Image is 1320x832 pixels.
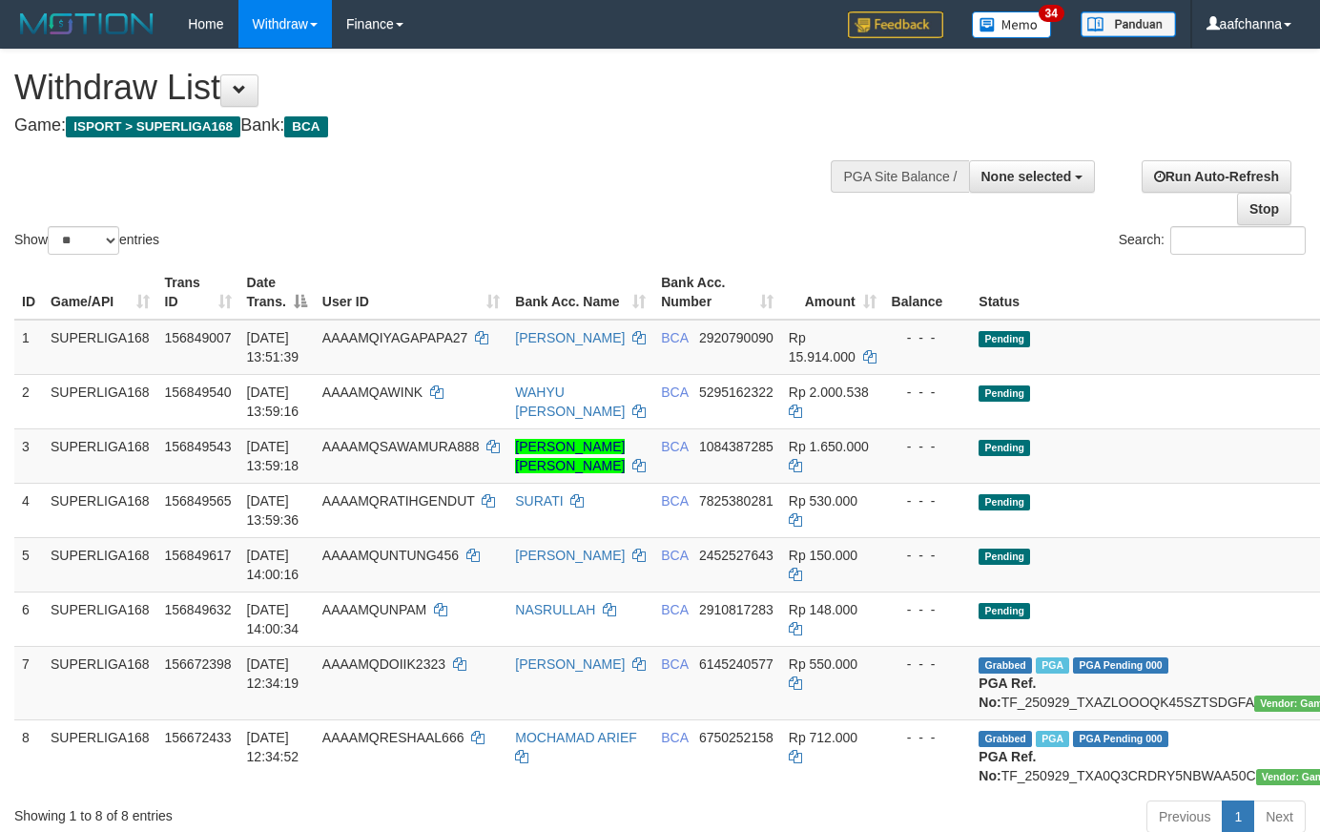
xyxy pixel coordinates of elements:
[972,11,1052,38] img: Button%20Memo.svg
[979,749,1036,783] b: PGA Ref. No:
[1081,11,1176,37] img: panduan.png
[165,493,232,509] span: 156849565
[1073,657,1168,674] span: PGA Pending
[1119,226,1306,255] label: Search:
[831,160,968,193] div: PGA Site Balance /
[515,656,625,672] a: [PERSON_NAME]
[699,385,773,400] span: Copy 5295162322 to clipboard
[1170,226,1306,255] input: Search:
[14,265,43,320] th: ID
[1073,731,1168,747] span: PGA Pending
[43,428,157,483] td: SUPERLIGA168
[979,731,1032,747] span: Grabbed
[247,493,299,528] span: [DATE] 13:59:36
[699,730,773,745] span: Copy 6750252158 to clipboard
[661,439,688,454] span: BCA
[789,385,869,400] span: Rp 2.000.538
[892,383,964,402] div: - - -
[14,10,159,38] img: MOTION_logo.png
[515,439,625,473] a: [PERSON_NAME] [PERSON_NAME]
[661,602,688,617] span: BCA
[892,328,964,347] div: - - -
[781,265,884,320] th: Amount: activate to sort column ascending
[661,493,688,509] span: BCA
[653,265,781,320] th: Bank Acc. Number: activate to sort column ascending
[165,602,232,617] span: 156849632
[14,646,43,719] td: 7
[43,265,157,320] th: Game/API: activate to sort column ascending
[14,719,43,793] td: 8
[43,320,157,375] td: SUPERLIGA168
[322,330,468,345] span: AAAAMQIYAGAPAPA27
[1036,657,1069,674] span: Marked by aafsoycanthlai
[43,592,157,646] td: SUPERLIGA168
[165,439,232,454] span: 156849543
[979,440,1030,456] span: Pending
[892,600,964,619] div: - - -
[43,646,157,719] td: SUPERLIGA168
[247,602,299,636] span: [DATE] 14:00:34
[515,330,625,345] a: [PERSON_NAME]
[699,493,773,509] span: Copy 7825380281 to clipboard
[284,116,327,137] span: BCA
[239,265,315,320] th: Date Trans.: activate to sort column descending
[699,548,773,563] span: Copy 2452527643 to clipboard
[515,548,625,563] a: [PERSON_NAME]
[789,548,857,563] span: Rp 150.000
[969,160,1096,193] button: None selected
[789,656,857,672] span: Rp 550.000
[515,730,637,745] a: MOCHAMAD ARIEF
[165,730,232,745] span: 156672433
[14,320,43,375] td: 1
[979,603,1030,619] span: Pending
[14,483,43,537] td: 4
[661,656,688,672] span: BCA
[66,116,240,137] span: ISPORT > SUPERLIGA168
[322,493,475,509] span: AAAAMQRATIHGENDUT
[699,656,773,672] span: Copy 6145240577 to clipboard
[884,265,972,320] th: Balance
[322,730,464,745] span: AAAAMQRESHAAL666
[661,385,688,400] span: BCA
[322,548,459,563] span: AAAAMQUNTUNG456
[14,799,536,825] div: Showing 1 to 8 of 8 entries
[1142,160,1291,193] a: Run Auto-Refresh
[789,730,857,745] span: Rp 712.000
[14,69,861,107] h1: Withdraw List
[14,226,159,255] label: Show entries
[43,483,157,537] td: SUPERLIGA168
[789,493,857,509] span: Rp 530.000
[515,602,595,617] a: NASRULLAH
[43,537,157,592] td: SUPERLIGA168
[165,385,232,400] span: 156849540
[699,330,773,345] span: Copy 2920790090 to clipboard
[14,116,861,135] h4: Game: Bank:
[661,730,688,745] span: BCA
[14,428,43,483] td: 3
[789,602,857,617] span: Rp 148.000
[515,385,625,419] a: WAHYU [PERSON_NAME]
[43,719,157,793] td: SUPERLIGA168
[157,265,239,320] th: Trans ID: activate to sort column ascending
[247,439,299,473] span: [DATE] 13:59:18
[1237,193,1291,225] a: Stop
[322,656,445,672] span: AAAAMQDOIIK2323
[322,385,423,400] span: AAAAMQAWINK
[247,330,299,364] span: [DATE] 13:51:39
[14,374,43,428] td: 2
[892,491,964,510] div: - - -
[322,439,480,454] span: AAAAMQSAWAMURA888
[699,439,773,454] span: Copy 1084387285 to clipboard
[14,592,43,646] td: 6
[981,169,1072,184] span: None selected
[315,265,507,320] th: User ID: activate to sort column ascending
[979,331,1030,347] span: Pending
[892,437,964,456] div: - - -
[979,385,1030,402] span: Pending
[1039,5,1064,22] span: 34
[979,549,1030,565] span: Pending
[848,11,943,38] img: Feedback.jpg
[43,374,157,428] td: SUPERLIGA168
[322,602,426,617] span: AAAAMQUNPAM
[1036,731,1069,747] span: Marked by aafsoycanthlai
